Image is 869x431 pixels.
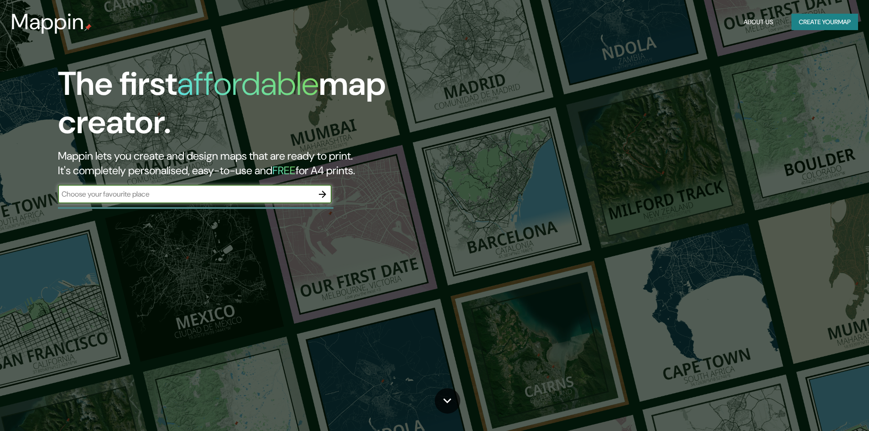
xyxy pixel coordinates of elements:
h1: The first map creator. [58,65,493,149]
button: About Us [740,14,777,31]
h2: Mappin lets you create and design maps that are ready to print. It's completely personalised, eas... [58,149,493,178]
button: Create yourmap [791,14,858,31]
img: mappin-pin [84,24,92,31]
h5: FREE [272,163,296,177]
h1: affordable [177,62,319,105]
h3: Mappin [11,9,84,35]
input: Choose your favourite place [58,189,313,199]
